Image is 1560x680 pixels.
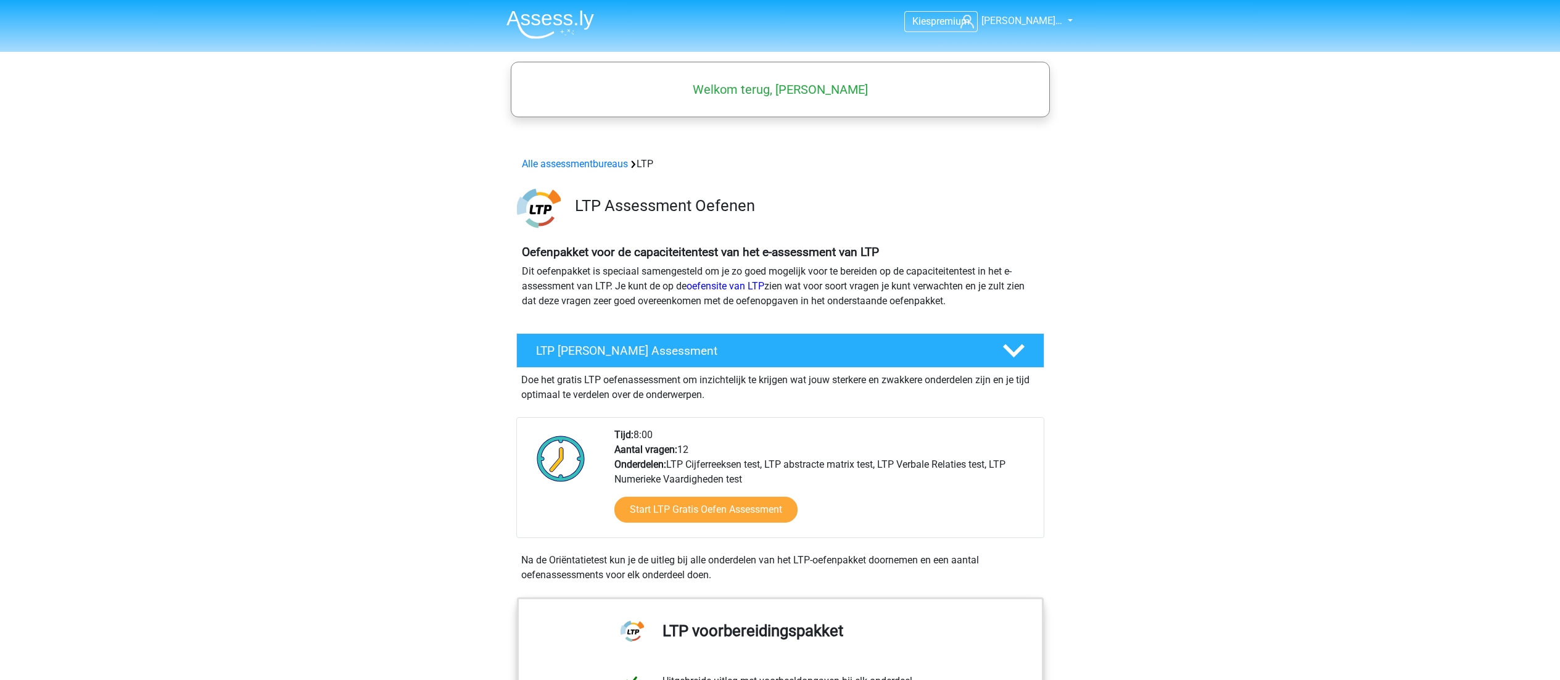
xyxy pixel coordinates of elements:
[931,15,970,27] span: premium
[575,196,1034,215] h3: LTP Assessment Oefenen
[536,344,983,358] h4: LTP [PERSON_NAME] Assessment
[955,14,1063,28] a: [PERSON_NAME]…
[517,186,561,230] img: ltp.png
[506,10,594,39] img: Assessly
[516,553,1044,583] div: Na de Oriëntatietest kun je de uitleg bij alle onderdelen van het LTP-oefenpakket doornemen en ee...
[905,13,977,30] a: Kiespremium
[614,458,666,470] b: Onderdelen:
[516,368,1044,402] div: Doe het gratis LTP oefenassessment om inzichtelijk te krijgen wat jouw sterkere en zwakkere onder...
[522,245,879,259] b: Oefenpakket voor de capaciteitentest van het e-assessment van LTP
[614,444,677,455] b: Aantal vragen:
[517,157,1044,172] div: LTP
[530,428,592,489] img: Klok
[912,15,931,27] span: Kies
[511,333,1049,368] a: LTP [PERSON_NAME] Assessment
[614,497,798,523] a: Start LTP Gratis Oefen Assessment
[517,82,1044,97] h5: Welkom terug, [PERSON_NAME]
[522,158,628,170] a: Alle assessmentbureaus
[981,15,1062,27] span: [PERSON_NAME]…
[614,429,633,441] b: Tijd:
[687,280,764,292] a: oefensite van LTP
[605,428,1043,537] div: 8:00 12 LTP Cijferreeksen test, LTP abstracte matrix test, LTP Verbale Relaties test, LTP Numerie...
[522,264,1039,309] p: Dit oefenpakket is speciaal samengesteld om je zo goed mogelijk voor te bereiden op de capaciteit...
